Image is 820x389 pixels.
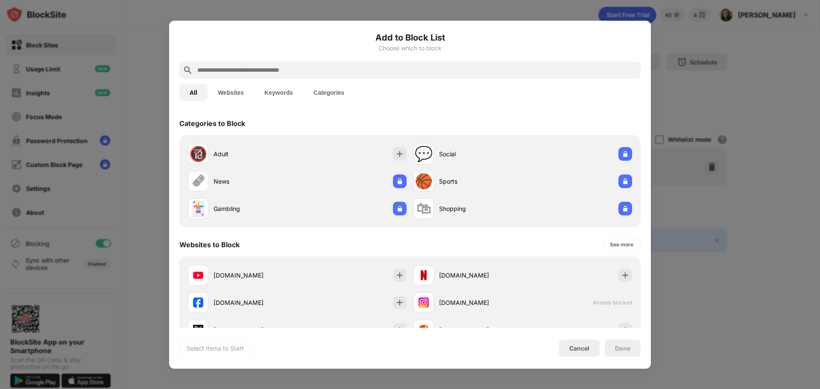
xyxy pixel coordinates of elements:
[183,65,193,75] img: search.svg
[415,173,433,190] div: 🏀
[189,200,207,217] div: 🃏
[419,270,429,280] img: favicons
[610,240,633,249] div: See more
[439,177,523,186] div: Sports
[214,149,297,158] div: Adult
[214,271,297,280] div: [DOMAIN_NAME]
[179,84,208,101] button: All
[193,270,203,280] img: favicons
[615,345,630,351] div: Done
[214,298,297,307] div: [DOMAIN_NAME]
[439,298,523,307] div: [DOMAIN_NAME]
[439,271,523,280] div: [DOMAIN_NAME]
[439,149,523,158] div: Social
[439,325,523,334] div: [DOMAIN_NAME]
[193,325,203,335] img: favicons
[303,84,354,101] button: Categories
[208,84,254,101] button: Websites
[254,84,303,101] button: Keywords
[179,31,641,44] h6: Add to Block List
[189,145,207,163] div: 🔞
[419,325,429,335] img: favicons
[416,200,431,217] div: 🛍
[193,297,203,307] img: favicons
[191,173,205,190] div: 🗞
[214,177,297,186] div: News
[179,119,245,127] div: Categories to Block
[214,204,297,213] div: Gambling
[593,299,632,306] span: Already blocked
[415,145,433,163] div: 💬
[179,44,641,51] div: Choose which to block
[214,325,297,334] div: [DOMAIN_NAME]
[419,297,429,307] img: favicons
[179,240,240,249] div: Websites to Block
[569,345,589,352] div: Cancel
[439,204,523,213] div: Shopping
[187,344,244,352] div: Select Items to Start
